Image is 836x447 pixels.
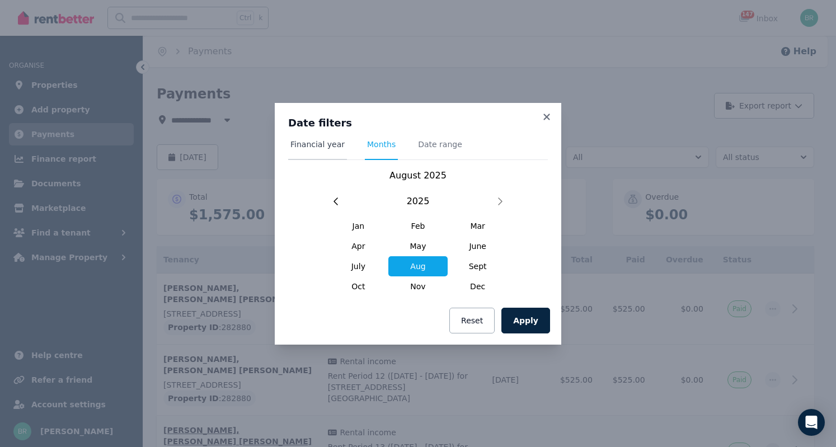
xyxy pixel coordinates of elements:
[418,139,462,150] span: Date range
[448,256,508,276] span: Sept
[328,256,388,276] span: July
[290,139,345,150] span: Financial year
[328,276,388,297] span: Oct
[388,216,448,236] span: Feb
[367,139,396,150] span: Months
[798,409,825,436] div: Open Intercom Messenger
[388,276,448,297] span: Nov
[448,236,508,256] span: June
[407,195,430,208] span: 2025
[501,308,550,333] button: Apply
[388,256,448,276] span: Aug
[449,308,495,333] button: Reset
[388,236,448,256] span: May
[389,170,447,181] span: August 2025
[328,216,388,236] span: Jan
[328,236,388,256] span: Apr
[448,216,508,236] span: Mar
[448,276,508,297] span: Dec
[288,116,548,130] h3: Date filters
[288,139,548,160] nav: Tabs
